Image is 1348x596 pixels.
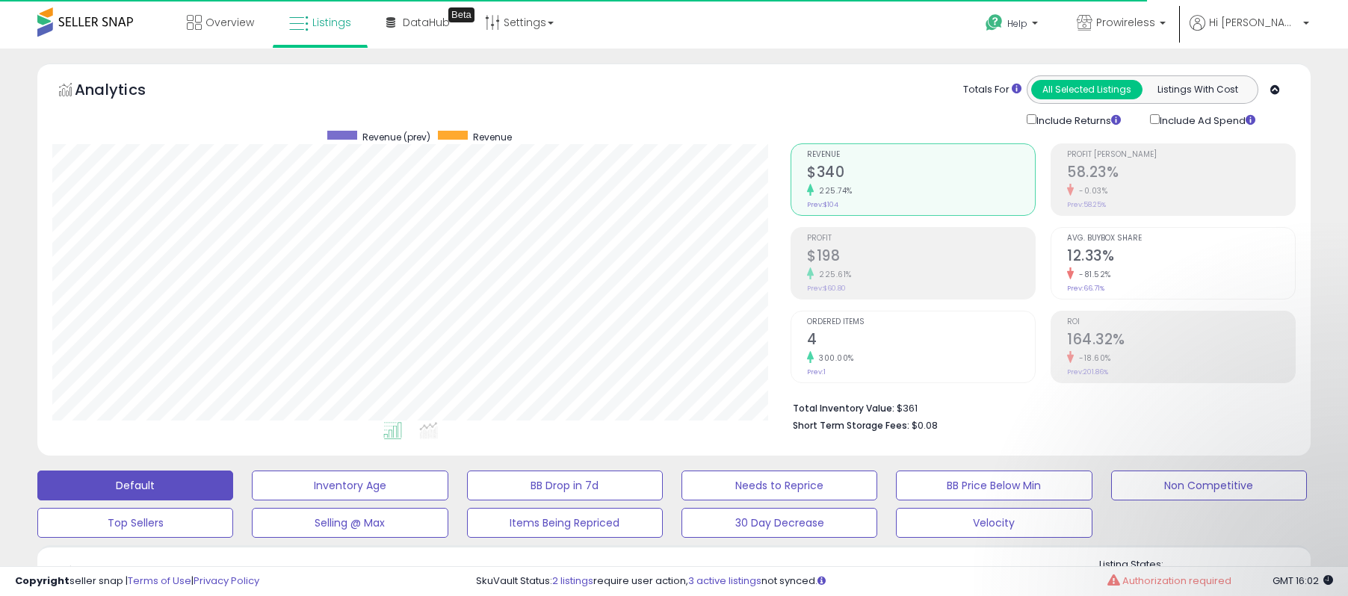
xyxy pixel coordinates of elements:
small: 225.61% [814,269,852,280]
span: Revenue (prev) [362,131,430,143]
div: Tooltip anchor [448,7,474,22]
div: SkuVault Status: require user action, not synced. [476,574,1333,589]
button: 30 Day Decrease [681,508,877,538]
span: Revenue [807,151,1035,159]
button: BB Price Below Min [896,471,1092,500]
strong: Copyright [15,574,69,588]
h2: 164.32% [1067,331,1295,351]
a: Hi [PERSON_NAME] [1190,15,1309,49]
h2: $198 [807,247,1035,267]
span: ROI [1067,318,1295,326]
a: Terms of Use [128,574,191,588]
span: DataHub [403,15,450,30]
b: Total Inventory Value: [793,402,894,415]
i: Get Help [985,13,1004,32]
div: Include Returns [1015,111,1139,128]
a: 3 active listings [688,574,761,588]
button: Top Sellers [37,508,233,538]
span: Profit [807,235,1035,243]
button: Non Competitive [1111,471,1307,500]
h2: 4 [807,331,1035,351]
small: Prev: 58.25% [1067,200,1106,209]
button: Listings With Cost [1142,80,1253,99]
span: Prowireless [1096,15,1155,30]
span: Hi [PERSON_NAME] [1209,15,1299,30]
small: Prev: $60.80 [807,284,846,293]
button: Selling @ Max [252,508,448,538]
small: 225.74% [814,185,853,196]
h2: 58.23% [1067,164,1295,184]
span: Listings [312,15,351,30]
button: Velocity [896,508,1092,538]
b: Short Term Storage Fees: [793,419,909,432]
h5: Analytics [75,79,175,104]
span: Overview [205,15,254,30]
h2: $340 [807,164,1035,184]
small: -18.60% [1074,353,1111,364]
button: Default [37,471,233,500]
small: Prev: 66.71% [1067,284,1104,293]
div: Include Ad Spend [1139,111,1279,128]
a: Privacy Policy [194,574,259,588]
span: Revenue [473,131,512,143]
button: Inventory Age [252,471,448,500]
small: 300.00% [814,353,854,364]
span: Help [1007,17,1027,30]
button: BB Drop in 7d [467,471,663,500]
small: Prev: 1 [807,367,826,376]
span: $0.08 [912,418,938,432]
a: Help [974,2,1053,49]
span: Avg. Buybox Share [1067,235,1295,243]
div: seller snap | | [15,574,259,589]
button: Needs to Reprice [681,471,877,500]
button: All Selected Listings [1031,80,1143,99]
button: Items Being Repriced [467,508,663,538]
div: Totals For [963,83,1021,97]
span: Ordered Items [807,318,1035,326]
small: -81.52% [1074,269,1111,280]
small: Prev: $104 [807,200,838,209]
span: Profit [PERSON_NAME] [1067,151,1295,159]
h2: 12.33% [1067,247,1295,267]
small: Prev: 201.86% [1067,367,1108,376]
li: $361 [793,398,1284,416]
small: -0.03% [1074,185,1107,196]
a: 2 listings [552,574,593,588]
